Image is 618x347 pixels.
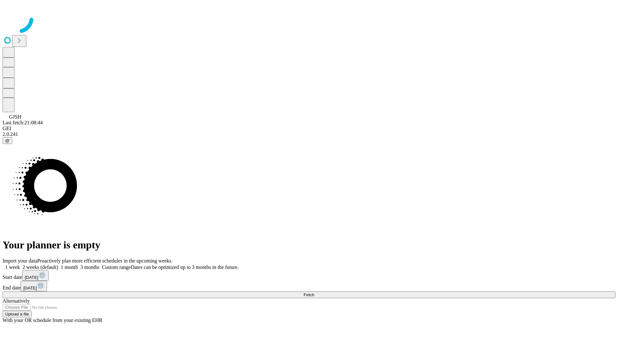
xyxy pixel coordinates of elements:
[3,239,615,251] h1: Your planner is empty
[3,298,30,304] span: Alternatively
[131,264,239,270] span: Dates can be optimized up to 3 months in the future.
[3,270,615,281] div: Start date
[80,264,99,270] span: 3 months
[3,120,43,125] span: Last fetch: 21:08:44
[5,138,10,143] span: @
[9,114,21,120] span: GJSH
[3,291,615,298] button: Fetch
[3,311,32,317] button: Upload a file
[25,275,38,280] span: [DATE]
[61,264,78,270] span: 1 month
[22,270,49,281] button: [DATE]
[21,281,47,291] button: [DATE]
[23,286,37,290] span: [DATE]
[23,264,58,270] span: 2 weeks (default)
[3,258,37,263] span: Import your data
[3,131,615,137] div: 2.0.241
[37,258,173,263] span: Proactively plan more efficient schedules in the upcoming weeks.
[304,292,314,297] span: Fetch
[3,126,615,131] div: GEI
[3,137,12,144] button: @
[3,317,102,323] span: With your OR schedule from your existing EHR
[5,264,20,270] span: 1 week
[3,281,615,291] div: End date
[102,264,131,270] span: Custom range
